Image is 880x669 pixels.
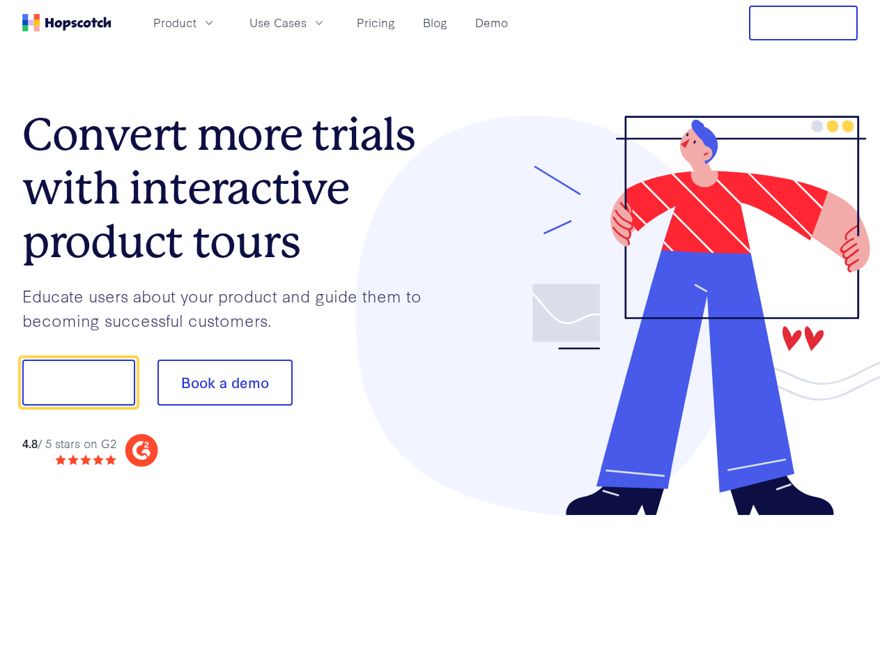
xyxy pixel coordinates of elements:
span: Product [153,14,196,31]
h1: Convert more trials with interactive product tours [22,108,440,268]
a: Pricing [351,11,401,34]
button: Show me! [22,360,135,406]
button: Free Trial [749,6,858,40]
span: Use Cases [249,14,307,31]
button: Product [145,11,224,34]
strong: 4.8 [22,435,38,451]
div: / 5 stars on G2 [22,435,116,452]
button: Use Cases [241,11,334,34]
p: Educate users about your product and guide them to becoming successful customers. [22,284,440,332]
a: Demo [470,11,514,34]
a: Blog [417,11,453,34]
a: Home [22,14,111,31]
button: Book a demo [157,360,293,406]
